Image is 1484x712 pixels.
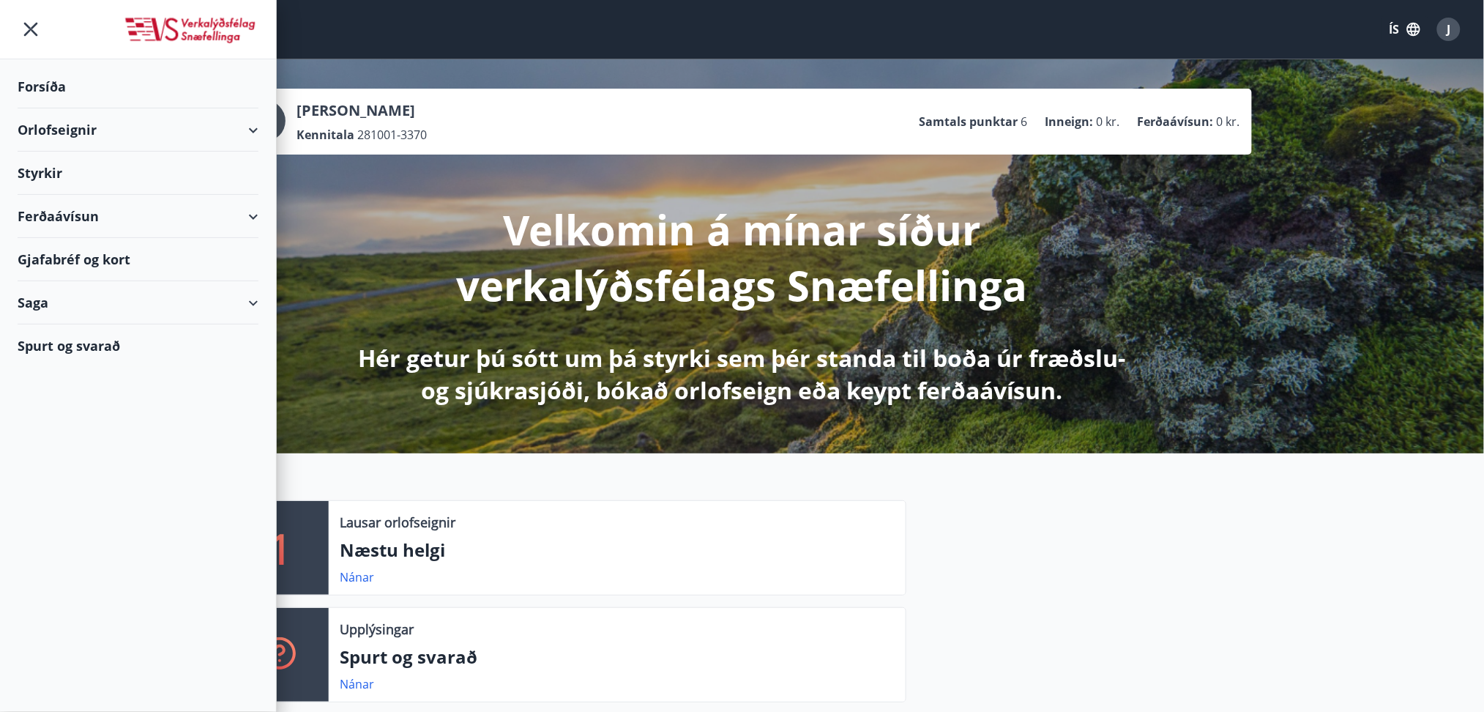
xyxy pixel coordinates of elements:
span: 6 [1021,114,1028,130]
p: 1 [269,520,293,576]
p: Velkomin á mínar síður verkalýðsfélags Snæfellinga [356,201,1129,313]
div: Spurt og svarað [18,325,258,367]
img: union_logo [123,16,258,45]
div: Orlofseignir [18,108,258,152]
p: Lausar orlofseignir [340,513,456,532]
p: Inneign : [1045,114,1094,130]
button: J [1431,12,1466,47]
p: Spurt og svarað [340,645,894,670]
span: 281001-3370 [358,127,428,143]
span: 0 kr. [1217,114,1240,130]
p: [PERSON_NAME] [297,100,428,121]
p: Samtals punktar [920,114,1018,130]
p: Næstu helgi [340,538,894,563]
div: Forsíða [18,65,258,108]
div: Ferðaávísun [18,195,258,238]
button: menu [18,16,44,42]
div: Gjafabréf og kort [18,238,258,281]
p: Ferðaávísun : [1138,114,1214,130]
button: ÍS [1382,16,1428,42]
p: Upplýsingar [340,620,414,639]
span: 0 kr. [1097,114,1120,130]
span: J [1447,21,1451,37]
a: Nánar [340,569,375,585]
div: Saga [18,281,258,325]
p: Hér getur þú sótt um þá styrki sem þér standa til boða úr fræðslu- og sjúkrasjóði, bókað orlofsei... [356,342,1129,407]
div: Styrkir [18,152,258,195]
a: Nánar [340,676,375,692]
p: Kennitala [297,127,355,143]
